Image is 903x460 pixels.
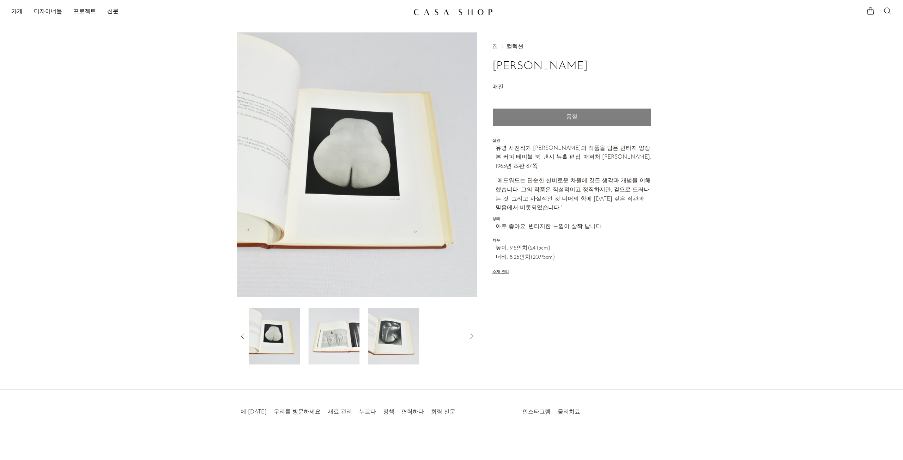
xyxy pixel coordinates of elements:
ul: 새로운 헤더 메뉴 [11,6,408,18]
a: 에 [DATE] [241,409,267,415]
a: 누르다 [359,409,376,415]
font: 집 [492,44,498,50]
font: 상태 [492,217,500,221]
font: 품절 [566,114,577,120]
font: 치수 [492,239,500,243]
font: 프로젝트 [73,9,96,14]
nav: 빵가루 [492,44,651,50]
font: 유명 사진작가 [PERSON_NAME]의 작품을 담은 빈티지 양장본 커피 테이블 북. 낸시 뉴홀 편집, 애퍼처 [PERSON_NAME]. 1965년 초판 87쪽. [496,146,651,169]
font: 설명 [492,139,500,143]
img: 에드워드 웨스턴 [308,308,359,364]
font: 높이: 9.5인치(24.13cm) [496,245,550,251]
img: 에드워드 웨스턴 [237,32,477,297]
img: 에드워드 웨스턴 [368,308,419,364]
a: 재료 관리 [328,409,352,415]
a: 우리를 방문하세요 [274,409,321,415]
img: 에드워드 웨스턴 [249,308,300,364]
a: 물리치료 [558,409,580,415]
nav: 데스크톱 탐색 [11,6,408,18]
font: 아주 좋아요. 빈티지한 느낌이 살짝 납니다. [496,224,602,229]
ul: 빠른 링크 [237,404,459,417]
a: 컬렉션 [507,44,523,50]
button: 장바구니에 담기 [492,108,651,127]
a: 신문 [107,7,119,17]
font: 신문 [107,9,119,14]
font: 소재 관리 [492,270,509,274]
a: 가게 [11,7,23,17]
font: "에드워드는 단순한 신비로운 차원에 깃든 생각과 개념을 이해했습니다. 그의 작품은 직설적이고 정직하지만, 겉으로 드러나는 것, 그리고 사실적인 것 너머의 힘에 [DATE] 깊... [496,178,651,211]
ul: 소셜 미디어 [519,404,584,417]
a: 인스타그램 [522,409,551,415]
a: 디자이너들 [34,7,62,17]
button: 소재 관리 [492,270,509,275]
font: 디자이너들 [34,9,62,14]
font: 가게 [11,9,23,14]
a: 정책 [383,409,394,415]
font: [PERSON_NAME] [492,61,588,72]
font: 매진 [492,84,504,90]
a: 프로젝트 [73,7,96,17]
font: 너비: 8.25인치(20.95cm) [496,254,555,260]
